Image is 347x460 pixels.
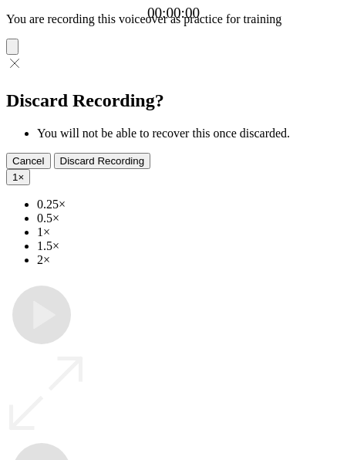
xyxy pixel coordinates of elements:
span: 1 [12,171,18,183]
li: 1.5× [37,239,341,253]
li: 0.25× [37,198,341,211]
li: 0.5× [37,211,341,225]
button: 1× [6,169,30,185]
li: 1× [37,225,341,239]
p: You are recording this voiceover as practice for training [6,12,341,26]
h2: Discard Recording? [6,90,341,111]
button: Cancel [6,153,51,169]
a: 00:00:00 [147,5,200,22]
li: 2× [37,253,341,267]
li: You will not be able to recover this once discarded. [37,127,341,140]
button: Discard Recording [54,153,151,169]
